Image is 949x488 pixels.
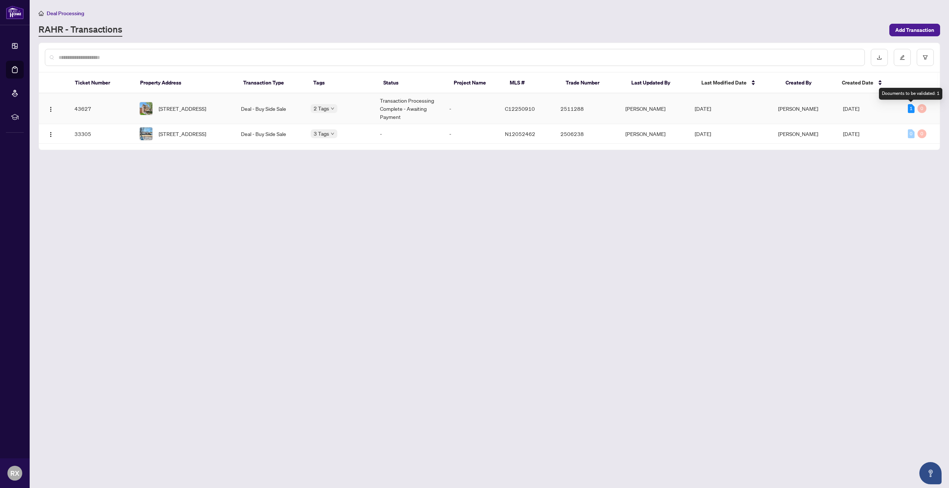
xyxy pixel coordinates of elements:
td: [PERSON_NAME] [619,124,689,144]
button: filter [917,49,934,66]
span: download [877,55,882,60]
span: Last Modified Date [701,79,747,87]
span: down [331,132,334,136]
span: 2 Tags [314,104,329,113]
th: Last Updated By [625,73,695,93]
span: [DATE] [843,130,859,137]
div: 0 [908,129,915,138]
td: [PERSON_NAME] [619,93,689,124]
div: Documents to be validated: 1 [879,88,942,100]
span: edit [900,55,905,60]
td: 2506238 [555,124,619,144]
td: Deal - Buy Side Sale [235,124,304,144]
img: Logo [48,132,54,137]
span: [DATE] [695,105,711,112]
div: 1 [908,104,915,113]
img: thumbnail-img [140,102,152,115]
span: [STREET_ADDRESS] [159,130,206,138]
span: [STREET_ADDRESS] [159,104,206,113]
th: Trade Number [560,73,625,93]
td: - [443,124,499,144]
a: RAHR - Transactions [39,23,122,37]
span: home [39,11,44,16]
div: 0 [917,104,926,113]
th: Tags [307,73,377,93]
th: Property Address [134,73,237,93]
button: Open asap [919,462,942,484]
button: download [871,49,888,66]
img: thumbnail-img [140,127,152,140]
span: C12250910 [505,105,535,112]
button: Add Transaction [889,24,940,36]
span: N12052462 [505,130,535,137]
span: Add Transaction [895,24,934,36]
th: Created By [780,73,836,93]
div: 0 [917,129,926,138]
th: Project Name [448,73,504,93]
img: Logo [48,106,54,112]
span: [DATE] [695,130,711,137]
span: down [331,107,334,110]
span: filter [923,55,928,60]
td: Transaction Processing Complete - Awaiting Payment [374,93,443,124]
td: 33305 [69,124,133,144]
td: - [443,93,499,124]
th: Transaction Type [237,73,307,93]
td: 2511288 [555,93,619,124]
img: logo [6,6,24,19]
span: Deal Processing [47,10,84,17]
th: Created Date [836,73,902,93]
td: Deal - Buy Side Sale [235,93,304,124]
span: [DATE] [843,105,859,112]
th: Status [377,73,447,93]
span: [PERSON_NAME] [778,130,818,137]
td: - [374,124,443,144]
span: RX [10,468,19,478]
span: 3 Tags [314,129,329,138]
button: Logo [45,103,57,114]
span: Created Date [842,79,873,87]
td: 43627 [69,93,133,124]
span: [PERSON_NAME] [778,105,818,112]
button: Logo [45,128,57,140]
th: MLS # [504,73,560,93]
th: Ticket Number [69,73,135,93]
button: edit [894,49,911,66]
th: Last Modified Date [695,73,780,93]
